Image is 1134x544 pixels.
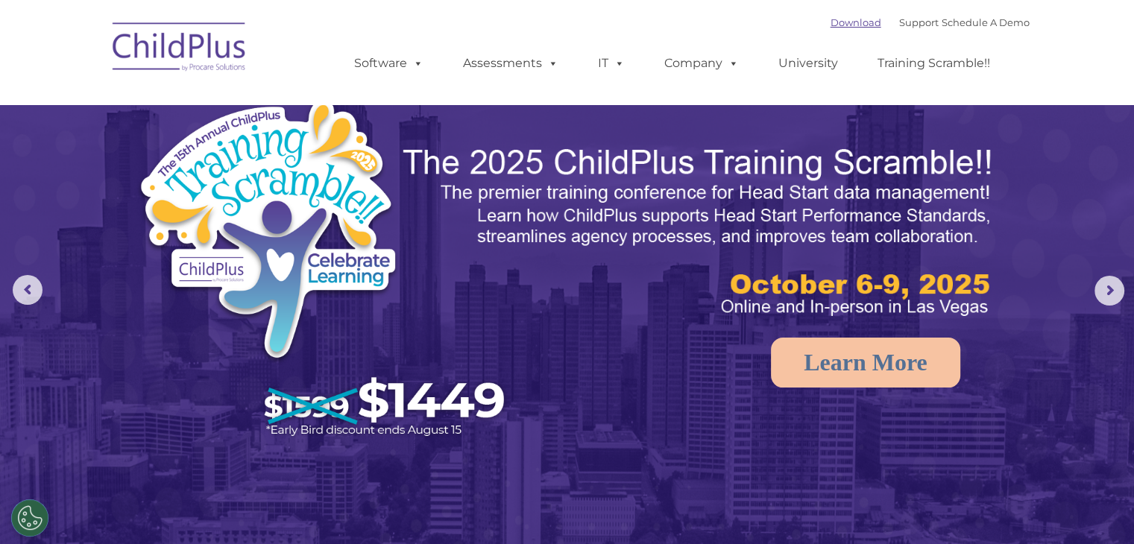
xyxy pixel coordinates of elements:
a: Download [831,16,881,28]
a: Company [649,48,754,78]
a: Software [339,48,438,78]
span: Phone number [207,159,271,171]
img: ChildPlus by Procare Solutions [105,12,254,86]
a: IT [583,48,640,78]
a: Schedule A Demo [942,16,1030,28]
a: Learn More [771,338,960,388]
a: Assessments [448,48,573,78]
button: Cookies Settings [11,499,48,537]
a: Support [899,16,939,28]
a: Training Scramble!! [863,48,1005,78]
a: University [763,48,853,78]
iframe: Chat Widget [1059,472,1134,544]
font: | [831,16,1030,28]
span: Last name [207,98,253,110]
